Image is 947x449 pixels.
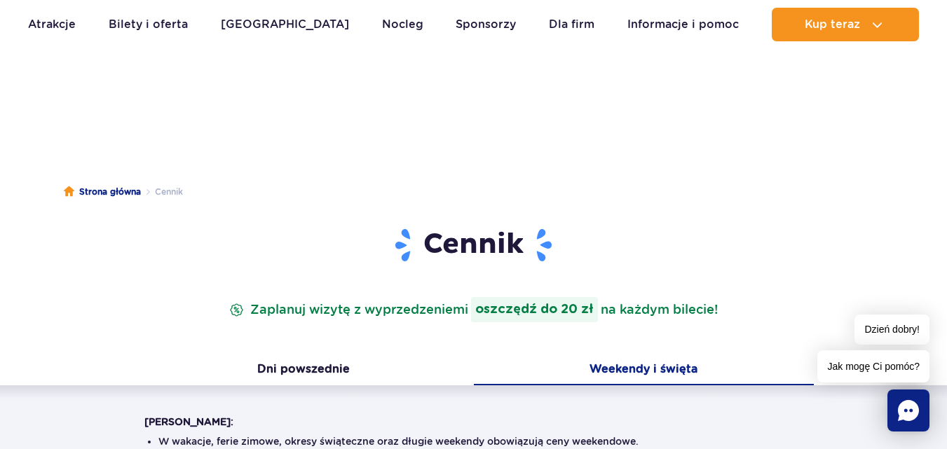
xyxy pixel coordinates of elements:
[817,350,929,382] span: Jak mogę Ci pomóc?
[158,434,789,448] li: W wakacje, ferie zimowe, okresy świąteczne oraz długie weekendy obowiązują ceny weekendowe.
[474,356,814,385] button: Weekendy i święta
[772,8,919,41] button: Kup teraz
[144,227,803,263] h1: Cennik
[456,8,516,41] a: Sponsorzy
[226,297,721,322] p: Zaplanuj wizytę z wyprzedzeniem na każdym bilecie!
[382,8,423,41] a: Nocleg
[627,8,739,41] a: Informacje i pomoc
[805,18,860,31] span: Kup teraz
[221,8,349,41] a: [GEOGRAPHIC_DATA]
[144,416,233,427] strong: [PERSON_NAME]:
[28,8,76,41] a: Atrakcje
[471,297,598,322] strong: oszczędź do 20 zł
[64,185,141,199] a: Strona główna
[549,8,594,41] a: Dla firm
[141,185,183,199] li: Cennik
[854,315,929,345] span: Dzień dobry!
[134,356,474,385] button: Dni powszednie
[887,389,929,431] div: Chat
[109,8,188,41] a: Bilety i oferta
